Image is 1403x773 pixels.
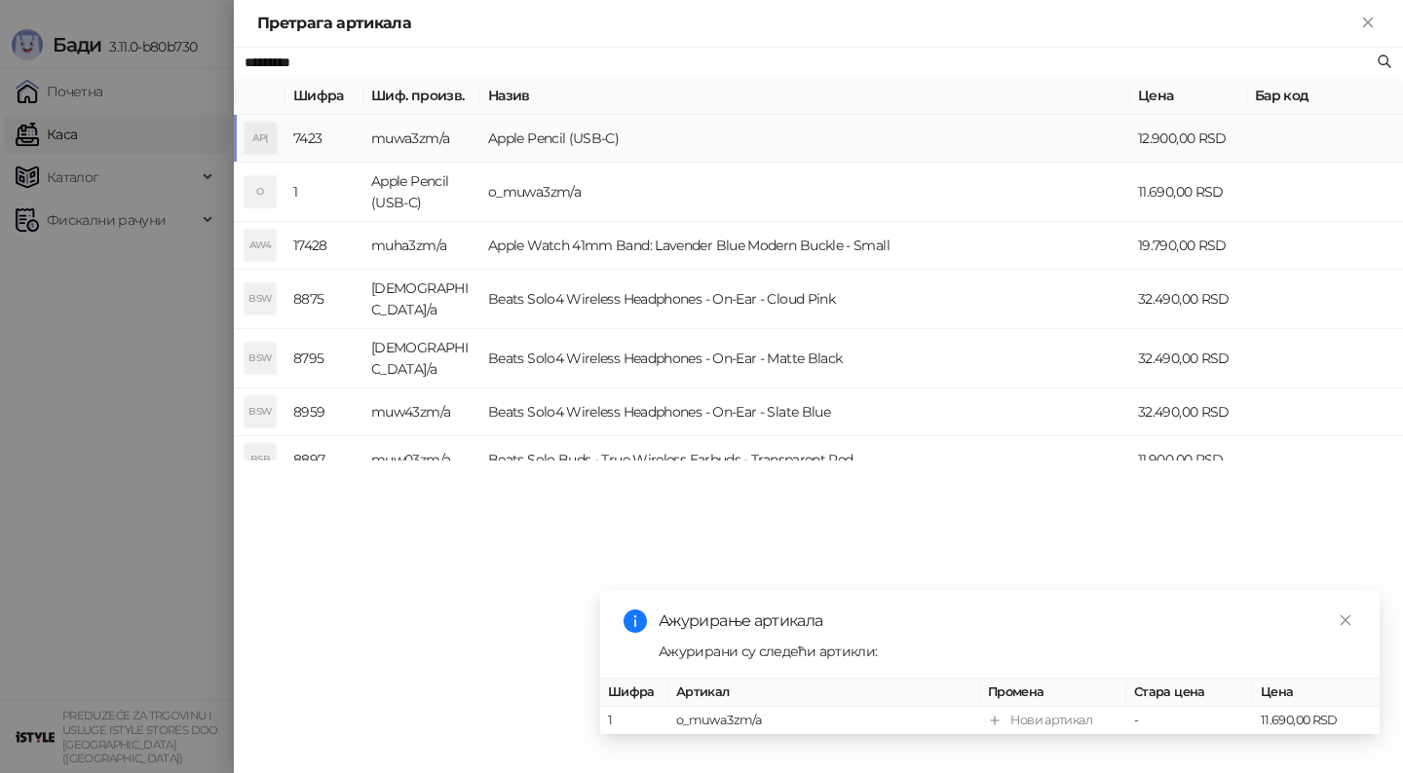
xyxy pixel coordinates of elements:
td: muha3zm/a [363,222,480,270]
div: BSW [245,396,276,427]
td: Beats Solo Buds - True Wireless Earbuds - Transparent Red [480,436,1130,484]
td: 32.490,00 RSD [1130,388,1247,436]
td: Beats Solo4 Wireless Headphones - On-Ear - Matte Black [480,329,1130,388]
td: muw43zm/a [363,388,480,436]
div: BSB [245,444,276,475]
td: o_muwa3zm/a [480,163,1130,222]
div: Нови артикал [1010,711,1092,730]
td: [DEMOGRAPHIC_DATA]/a [363,270,480,329]
td: Apple Pencil (USB-C) [363,163,480,222]
div: AW4 [245,230,276,261]
th: Цена [1130,77,1247,115]
td: 19.790,00 RSD [1130,222,1247,270]
td: Apple Watch 41mm Band: Lavender Blue Modern Buckle - Small [480,222,1130,270]
td: 8875 [285,270,363,329]
td: 8795 [285,329,363,388]
td: Beats Solo4 Wireless Headphones - On-Ear - Cloud Pink [480,270,1130,329]
td: 32.490,00 RSD [1130,329,1247,388]
td: 7423 [285,115,363,163]
div: AP( [245,123,276,154]
td: 1 [600,707,668,735]
td: 11.690,00 RSD [1130,163,1247,222]
span: close [1339,613,1352,627]
th: Бар код [1247,77,1403,115]
td: [DEMOGRAPHIC_DATA]/a [363,329,480,388]
div: BSW [245,343,276,374]
div: O [245,176,276,207]
td: 1 [285,163,363,222]
th: Шиф. произв. [363,77,480,115]
th: Стара цена [1126,679,1253,707]
td: 8897 [285,436,363,484]
button: Close [1356,12,1380,35]
th: Артикал [668,679,980,707]
td: muwa3zm/a [363,115,480,163]
div: Претрага артикала [257,12,1356,35]
td: 8959 [285,388,363,436]
td: 32.490,00 RSD [1130,270,1247,329]
td: Beats Solo4 Wireless Headphones - On-Ear - Slate Blue [480,388,1130,436]
td: o_muwa3zm/a [668,707,980,735]
a: Close [1335,609,1356,631]
th: Промена [980,679,1126,707]
th: Цена [1253,679,1380,707]
th: Шифра [600,679,668,707]
td: 11.690,00 RSD [1253,707,1380,735]
span: info-circle [624,609,647,633]
th: Назив [480,77,1130,115]
td: 11.900,00 RSD [1130,436,1247,484]
div: BSW [245,283,276,314]
td: - [1126,707,1253,735]
div: Ажурирани су следећи артикли: [659,641,1356,662]
td: 17428 [285,222,363,270]
td: muw03zm/a [363,436,480,484]
td: Apple Pencil (USB-C) [480,115,1130,163]
th: Шифра [285,77,363,115]
td: 12.900,00 RSD [1130,115,1247,163]
div: Ажурирање артикала [659,609,1356,633]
